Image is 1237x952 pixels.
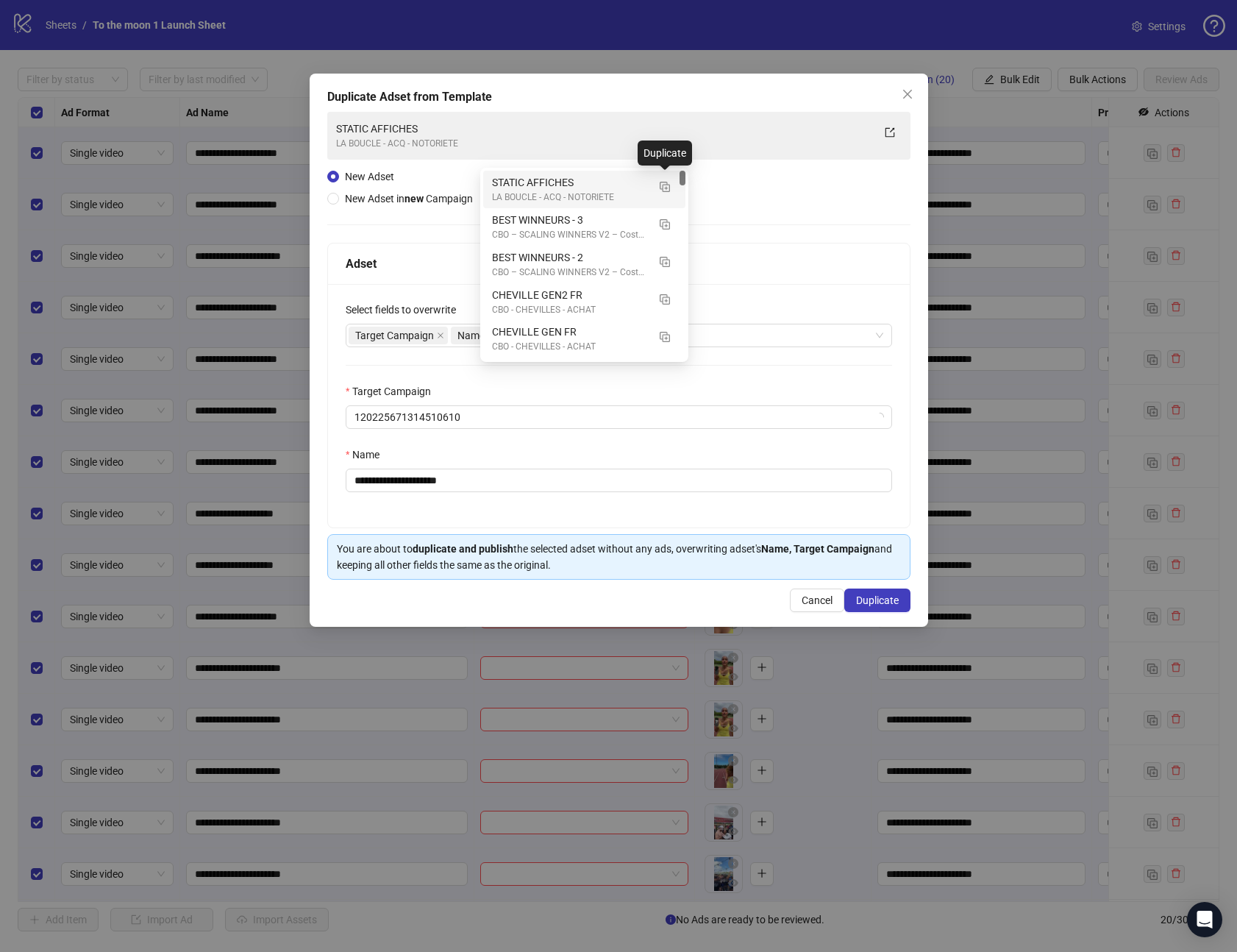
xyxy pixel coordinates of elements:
div: Duplicate [638,141,692,166]
div: LA BOUCLE - ACQ - NOTORIETE [336,137,872,151]
span: Target Campaign [349,327,448,344]
button: Duplicate [653,212,677,235]
span: close [902,88,913,100]
div: STATIC AFFICHES [483,171,685,208]
label: Select fields to overwrite [346,302,466,318]
strong: Name, Target Campaign [761,543,874,555]
button: Cancel [790,589,844,612]
div: Open Intercom Messenger [1187,902,1222,937]
div: BEST WINNEURS - 3 [492,212,647,228]
span: Cancel [802,594,833,606]
span: Duplicate [856,594,899,606]
div: CHEVILLE GEN2 FR [483,283,685,321]
div: Adset [346,255,892,273]
div: CBO – SCALING WINNERS V2 – CostCap [492,228,647,242]
div: LA BOUCLE - ACQ - NOTORIETE [492,191,647,205]
div: CBO - CHEVILLES - ACHAT [492,340,647,354]
span: export [885,127,895,138]
img: Duplicate [660,294,670,305]
button: Duplicate [653,287,677,310]
strong: new [404,193,424,205]
img: Duplicate [660,332,670,342]
div: Duplicate Adset from Template [327,88,910,106]
span: 120225671314510610 [354,406,883,428]
button: Duplicate [844,589,910,612]
div: BEST WINNEURS - 3 [483,208,685,246]
div: BEST WINNEURS - 2 [483,246,685,283]
div: CHEVILLE GEN FR [483,320,685,358]
input: Name [346,469,892,492]
span: close [437,332,444,339]
button: Duplicate [653,174,677,198]
div: STATIC AFFICHES [336,121,872,137]
div: CBO - CHEVILLES - ACHAT [492,303,647,317]
span: Name [457,327,485,344]
span: New Adset in Campaign [345,193,473,205]
div: CHEVILLE GEN2 FR [492,287,647,303]
div: CHEVILLE CURVE FR [483,358,685,395]
div: BEST WINNEURS - 2 [492,249,647,266]
span: Name [451,327,499,344]
div: STATIC AFFICHES [492,174,647,191]
img: Duplicate [660,182,670,192]
button: Close [896,82,919,106]
button: Duplicate [653,324,677,347]
img: Duplicate [660,257,670,267]
span: New Adset [345,171,394,182]
span: Target Campaign [355,327,434,344]
img: Duplicate [660,219,670,230]
label: Name [346,447,389,463]
label: Target Campaign [346,383,441,399]
strong: duplicate and publish [413,543,513,555]
button: Duplicate [653,249,677,273]
div: You are about to the selected adset without any ads, overwriting adset's and keeping all other fi... [337,541,901,573]
div: CBO – SCALING WINNERS V2 – CostCap [492,266,647,280]
div: CHEVILLE GEN FR [492,324,647,340]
